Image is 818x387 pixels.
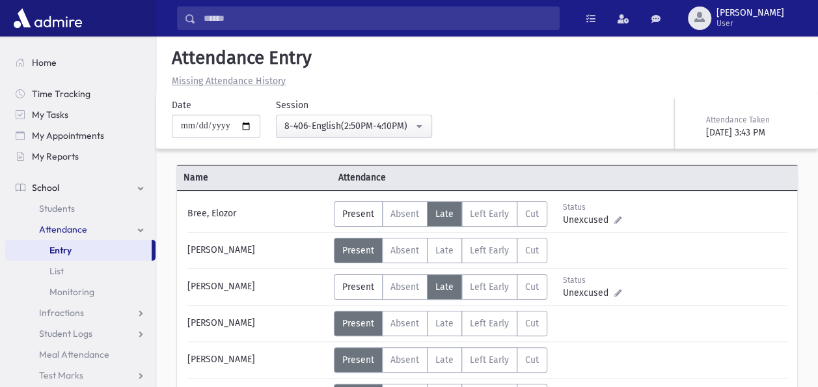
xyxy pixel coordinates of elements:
[716,18,784,29] span: User
[196,7,559,30] input: Search
[181,238,334,263] div: [PERSON_NAME]
[284,119,413,133] div: 8-406-English(2:50PM-4:10PM)
[342,354,374,365] span: Present
[390,245,419,256] span: Absent
[32,182,59,193] span: School
[563,201,621,213] div: Status
[706,114,800,126] div: Attendance Taken
[435,208,454,220] span: Late
[563,286,614,300] span: Unexcused
[5,52,156,73] a: Home
[334,311,547,336] div: AttTypes
[49,265,64,277] span: List
[5,219,156,240] a: Attendance
[5,344,156,365] a: Meal Attendance
[390,281,419,293] span: Absent
[390,208,419,220] span: Absent
[342,318,374,329] span: Present
[167,47,808,69] h5: Attendance Entry
[5,365,156,386] a: Test Marks
[5,302,156,323] a: Infractions
[10,5,85,31] img: AdmirePro
[49,286,94,298] span: Monitoring
[563,274,621,286] div: Status
[342,245,374,256] span: Present
[181,201,334,227] div: Bree, Elozor
[181,347,334,373] div: [PERSON_NAME]
[177,171,332,184] span: Name
[172,76,286,87] u: Missing Attendance History
[5,83,156,104] a: Time Tracking
[342,281,374,293] span: Present
[39,223,87,235] span: Attendance
[525,318,539,329] span: Cut
[181,311,334,336] div: [PERSON_NAME]
[435,245,454,256] span: Late
[5,177,156,198] a: School
[334,201,547,227] div: AttTypes
[39,349,109,360] span: Meal Attendance
[5,261,156,281] a: List
[32,130,104,141] span: My Appointments
[342,208,374,220] span: Present
[334,347,547,373] div: AttTypes
[435,318,454,329] span: Late
[563,213,614,227] span: Unexcused
[5,125,156,146] a: My Appointments
[5,281,156,302] a: Monitoring
[525,281,539,293] span: Cut
[334,274,547,300] div: AttTypes
[49,244,72,256] span: Entry
[5,104,156,125] a: My Tasks
[716,8,784,18] span: [PERSON_NAME]
[470,208,509,220] span: Left Early
[5,198,156,219] a: Students
[470,318,509,329] span: Left Early
[181,274,334,300] div: [PERSON_NAME]
[470,245,509,256] span: Left Early
[706,126,800,139] div: [DATE] 3:43 PM
[5,240,152,261] a: Entry
[525,245,539,256] span: Cut
[470,281,509,293] span: Left Early
[39,203,75,214] span: Students
[39,328,92,339] span: Student Logs
[32,88,90,100] span: Time Tracking
[525,208,539,220] span: Cut
[167,76,286,87] a: Missing Attendance History
[39,369,83,381] span: Test Marks
[390,354,419,365] span: Absent
[435,281,454,293] span: Late
[276,115,432,138] button: 8-406-English(2:50PM-4:10PM)
[172,98,191,112] label: Date
[276,98,308,112] label: Session
[5,146,156,167] a: My Reports
[32,109,68,121] span: My Tasks
[390,318,419,329] span: Absent
[334,238,547,263] div: AttTypes
[32,150,79,162] span: My Reports
[332,171,487,184] span: Attendance
[32,57,57,68] span: Home
[5,323,156,344] a: Student Logs
[39,307,84,319] span: Infractions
